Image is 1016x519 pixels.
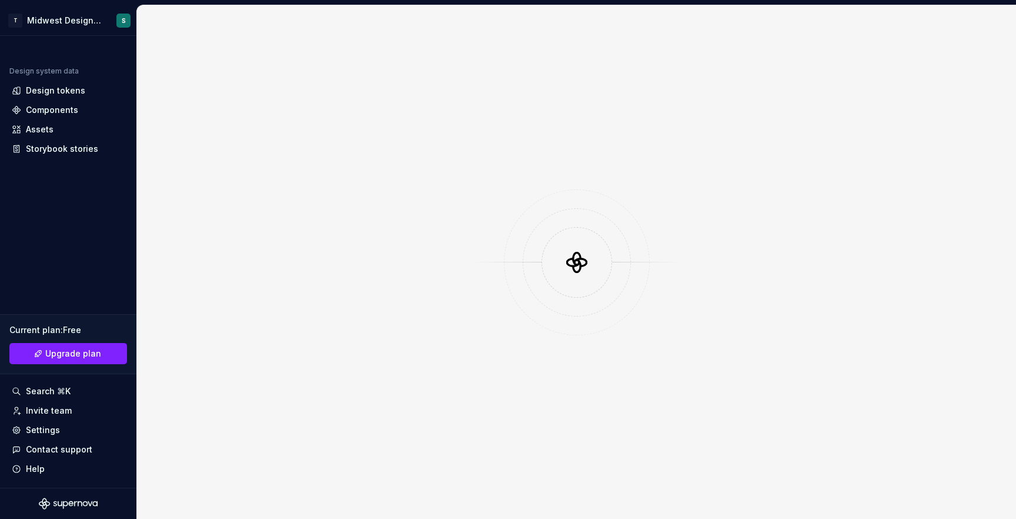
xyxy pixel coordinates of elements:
[26,424,60,436] div: Settings
[7,101,129,119] a: Components
[9,66,79,76] div: Design system data
[26,463,45,475] div: Help
[26,385,71,397] div: Search ⌘K
[26,104,78,116] div: Components
[2,8,134,33] button: TMidwest Design SystemS
[7,81,129,100] a: Design tokens
[7,401,129,420] a: Invite team
[27,15,102,26] div: Midwest Design System
[7,421,129,440] a: Settings
[26,444,92,455] div: Contact support
[7,382,129,401] button: Search ⌘K
[8,14,22,28] div: T
[122,16,126,25] div: S
[7,139,129,158] a: Storybook stories
[7,120,129,139] a: Assets
[7,440,129,459] button: Contact support
[26,124,54,135] div: Assets
[7,460,129,478] button: Help
[9,324,127,336] div: Current plan : Free
[39,498,98,510] svg: Supernova Logo
[26,143,98,155] div: Storybook stories
[26,405,72,417] div: Invite team
[45,348,101,360] span: Upgrade plan
[9,343,127,364] a: Upgrade plan
[26,85,85,97] div: Design tokens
